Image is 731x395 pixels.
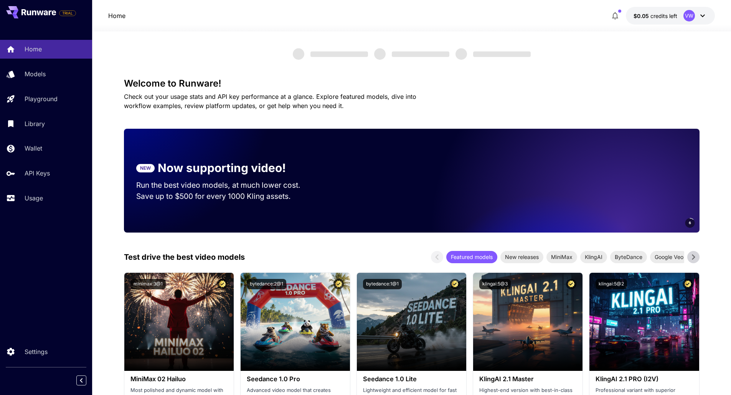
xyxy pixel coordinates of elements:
[596,375,693,383] h3: KlingAI 2.1 PRO (I2V)
[25,94,58,103] p: Playground
[136,180,315,191] p: Run the best video models, at much lower cost.
[546,251,577,263] div: MiniMax
[610,251,647,263] div: ByteDance
[546,253,577,261] span: MiniMax
[357,273,466,371] img: alt
[136,191,315,202] p: Save up to $500 for every 1000 Kling assets.
[217,279,228,289] button: Certified Model – Vetted for best performance and includes a commercial license.
[689,220,691,226] span: 6
[130,279,166,289] button: minimax:3@1
[25,193,43,203] p: Usage
[650,253,688,261] span: Google Veo
[363,375,460,383] h3: Seedance 1.0 Lite
[363,279,402,289] button: bytedance:1@1
[610,253,647,261] span: ByteDance
[108,11,125,20] nav: breadcrumb
[25,169,50,178] p: API Keys
[634,13,650,19] span: $0.05
[25,119,45,128] p: Library
[130,375,228,383] h3: MiniMax 02 Hailuo
[626,7,715,25] button: $0.05VW
[158,159,286,177] p: Now supporting video!
[241,273,350,371] img: alt
[108,11,125,20] a: Home
[634,12,677,20] div: $0.05
[25,44,42,54] p: Home
[124,273,234,371] img: alt
[479,279,511,289] button: klingai:5@3
[124,251,245,263] p: Test drive the best video models
[580,251,607,263] div: KlingAI
[479,375,576,383] h3: KlingAI 2.1 Master
[25,69,46,79] p: Models
[566,279,576,289] button: Certified Model – Vetted for best performance and includes a commercial license.
[450,279,460,289] button: Certified Model – Vetted for best performance and includes a commercial license.
[59,8,76,18] span: Add your payment card to enable full platform functionality.
[333,279,344,289] button: Certified Model – Vetted for best performance and includes a commercial license.
[247,375,344,383] h3: Seedance 1.0 Pro
[124,93,416,110] span: Check out your usage stats and API key performance at a glance. Explore featured models, dive int...
[683,10,695,21] div: VW
[500,251,543,263] div: New releases
[76,375,86,385] button: Collapse sidebar
[59,10,76,16] span: TRIAL
[589,273,699,371] img: alt
[25,144,42,153] p: Wallet
[580,253,607,261] span: KlingAI
[473,273,582,371] img: alt
[650,13,677,19] span: credits left
[82,374,92,387] div: Collapse sidebar
[25,347,48,356] p: Settings
[446,253,497,261] span: Featured models
[247,279,286,289] button: bytedance:2@1
[596,279,627,289] button: klingai:5@2
[650,251,688,263] div: Google Veo
[140,165,151,172] p: NEW
[500,253,543,261] span: New releases
[124,78,700,89] h3: Welcome to Runware!
[446,251,497,263] div: Featured models
[683,279,693,289] button: Certified Model – Vetted for best performance and includes a commercial license.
